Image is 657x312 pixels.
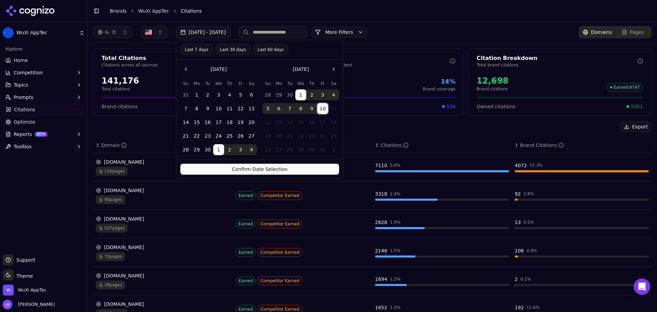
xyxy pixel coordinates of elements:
span: Competition [14,69,43,76]
span: Toolbox [14,143,32,150]
div: Citation Breakdown [477,54,637,62]
div: 2 [515,276,518,283]
button: Thursday, September 11th, 2025 [224,103,235,114]
span: Earned [235,191,256,200]
th: Monday [191,80,202,87]
div: 12,698 [477,75,508,86]
button: Saturday, October 4th, 2025, selected [328,89,339,100]
div: [DOMAIN_NAME] [96,301,230,308]
div: Total Citations [102,54,262,62]
span: 36 pages [96,280,125,289]
div: 1.5 % [390,248,401,253]
span: Reports [14,131,32,138]
span: Prompts [14,94,34,101]
span: 90 pages [96,195,125,204]
button: Sunday, September 28th, 2025 [262,89,273,100]
th: brandCitationCount [512,138,652,153]
img: WuXi AppTec [3,27,14,38]
span: Citations [14,106,35,113]
span: BETA [35,132,48,137]
div: 1652 [375,304,387,311]
span: Home [14,57,28,64]
span: Theme [14,273,33,279]
button: Friday, September 26th, 2025 [235,130,246,141]
button: Tuesday, September 23rd, 2025 [202,130,213,141]
th: Saturday [246,80,257,87]
button: Tuesday, September 30th, 2025 [284,89,295,100]
th: Wednesday [213,80,224,87]
button: Sunday, September 14th, 2025 [180,117,191,128]
button: Sunday, August 31st, 2025 [180,89,191,100]
button: Monday, September 8th, 2025 [191,103,202,114]
div: 1694 [375,276,387,283]
button: Wednesday, September 24th, 2025 [213,130,224,141]
div: 13 [515,219,521,226]
div: 106 [515,247,524,254]
button: Export [620,121,652,132]
button: Competition [3,67,85,78]
th: Tuesday [284,80,295,87]
button: Toolbox [3,141,85,152]
span: Brand citations [102,103,138,110]
span: Owned citations [477,103,515,110]
button: Saturday, September 20th, 2025 [246,117,257,128]
span: Topics [14,82,28,88]
button: [DATE] - [DATE] [176,26,230,38]
span: Earned [235,220,256,228]
button: Wednesday, September 3rd, 2025 [213,89,224,100]
button: Sunday, September 7th, 2025 [180,103,191,114]
div: [DOMAIN_NAME] [96,159,230,165]
button: Thursday, September 18th, 2025 [224,117,235,128]
button: Tuesday, September 2nd, 2025 [202,89,213,100]
button: ReportsBETA [3,129,85,140]
button: Monday, October 6th, 2025, selected [273,103,284,114]
span: Pages [630,29,644,36]
div: 7110 [375,162,387,169]
div: 1.2 % [390,305,401,310]
th: Sunday [262,80,273,87]
button: Thursday, September 25th, 2025 [224,130,235,141]
a: Optimize [3,116,85,127]
span: Competitor Earned [257,220,302,228]
div: ↕Domain [96,142,230,149]
div: 14% [423,77,455,86]
button: Friday, October 3rd, 2025, selected [235,144,246,155]
table: September 2025 [180,80,257,155]
p: Unique domains citing content [289,62,450,68]
button: Confirm Date Selection [180,164,339,175]
div: Brand Citations [520,142,564,149]
button: Monday, September 22nd, 2025 [191,130,202,141]
span: 72 pages [96,252,125,261]
button: Sunday, October 5th, 2025, selected [262,103,273,114]
div: 5.0 % [390,163,401,168]
button: Tuesday, September 30th, 2025 [202,144,213,155]
button: Open user button [3,300,55,309]
div: 2628 [375,219,387,226]
button: Thursday, October 2nd, 2025, selected [306,89,317,100]
a: Citations [3,104,85,115]
button: Saturday, October 4th, 2025, selected [246,144,257,155]
div: 11.6 % [527,305,540,310]
p: Total brand citations [477,62,637,68]
p: Total citations [102,86,139,92]
div: 2.4 % [390,191,401,197]
div: 4072 [515,162,527,169]
img: United States [145,29,152,36]
button: Sunday, September 21st, 2025 [180,130,191,141]
p: Brand coverage [423,86,455,92]
span: Earned [235,276,256,285]
button: Tuesday, October 7th, 2025, selected [284,103,295,114]
a: WuXi AppTec [138,8,169,14]
th: domain [93,138,233,153]
button: Sunday, September 28th, 2025 [180,144,191,155]
th: Thursday [224,80,235,87]
th: totalCitationCount [372,138,512,153]
span: Domains [591,29,612,36]
div: Platform [3,44,85,55]
span: Optimize [14,118,35,125]
div: Domain [101,142,127,149]
button: Last 7 days [180,44,213,55]
img: WuXi AppTec [3,285,14,296]
div: 0.1 % [520,276,531,282]
button: Thursday, October 9th, 2025, selected [306,103,317,114]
